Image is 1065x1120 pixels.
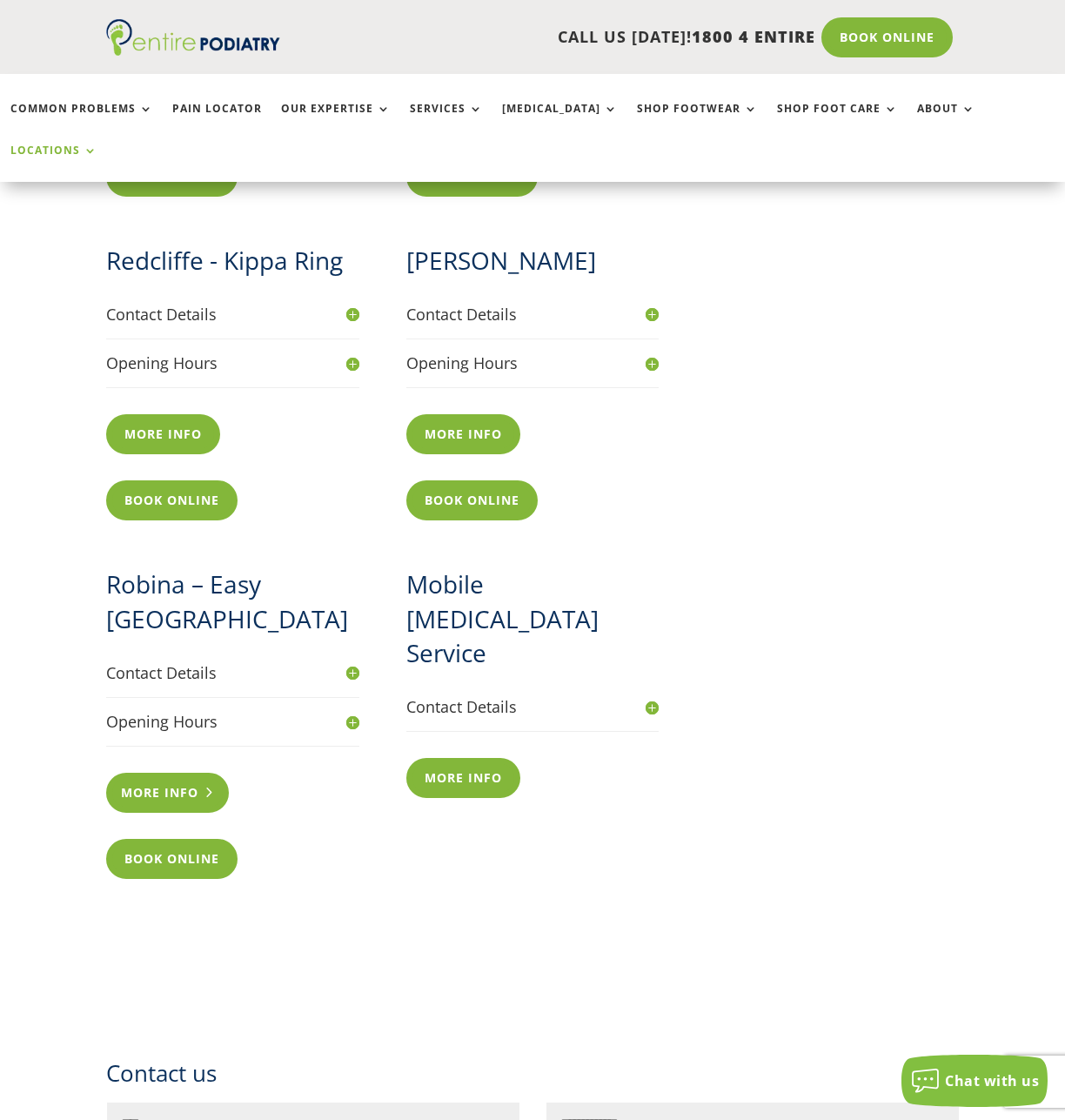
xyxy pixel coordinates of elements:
[281,103,391,140] a: Our Expertise
[297,26,815,49] p: CALL US [DATE]!
[692,26,815,47] span: 1800 4 ENTIRE
[172,103,262,140] a: Pain Locator
[106,662,358,684] h4: Contact Details
[821,17,953,57] a: Book Online
[406,414,520,454] a: More info
[106,244,358,286] h2: Redcliffe - Kippa Ring
[406,352,659,374] h4: Opening Hours
[502,103,618,140] a: [MEDICAL_DATA]
[410,103,483,140] a: Services
[406,758,520,798] a: More info
[106,414,220,454] a: More info
[777,103,898,140] a: Shop Foot Care
[106,711,358,733] h4: Opening Hours
[406,304,659,325] h4: Contact Details
[106,352,358,374] h4: Opening Hours
[106,304,358,325] h4: Contact Details
[106,1057,958,1103] h3: Contact us
[406,244,659,286] h2: [PERSON_NAME]
[106,480,238,520] a: Book Online
[106,567,358,644] h2: Robina – Easy [GEOGRAPHIC_DATA]
[406,480,538,520] a: Book Online
[106,19,280,56] img: logo (1)
[106,42,280,59] a: Entire Podiatry
[406,567,659,679] h2: Mobile [MEDICAL_DATA] Service
[917,103,975,140] a: About
[10,144,97,182] a: Locations
[106,773,229,813] a: More info
[106,839,238,879] a: Book Online
[10,103,153,140] a: Common Problems
[945,1071,1039,1090] span: Chat with us
[637,103,758,140] a: Shop Footwear
[406,696,659,718] h4: Contact Details
[901,1055,1048,1107] button: Chat with us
